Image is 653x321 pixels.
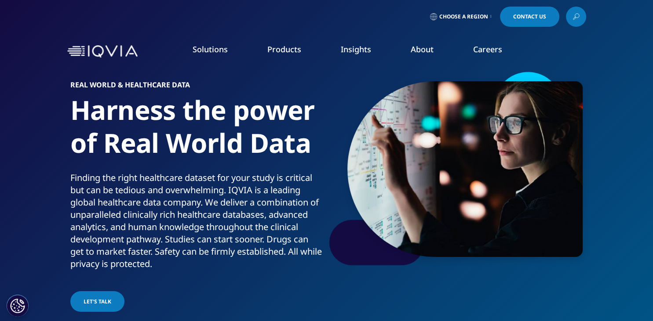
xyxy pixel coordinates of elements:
[513,14,546,19] span: Contact Us
[411,44,434,54] a: About
[439,13,488,20] span: Choose a Region
[84,298,111,305] span: Let's Talk
[70,94,323,172] h1: Harness the power of Real World Data
[70,81,323,94] h6: Real World & Healthcare Data
[70,291,124,312] a: Let's Talk
[193,44,228,54] a: Solutions
[70,172,323,275] p: Finding the right healthcare dataset for your study is critical but can be tedious and overwhelmi...
[341,44,371,54] a: Insights
[500,7,559,27] a: Contact Us
[7,295,29,317] button: Cookies Settings
[141,31,586,72] nav: Primary
[267,44,301,54] a: Products
[347,81,583,257] img: 2054_young-woman-touching-big-digital-monitor.jpg
[473,44,502,54] a: Careers
[67,45,138,58] img: IQVIA Healthcare Information Technology and Pharma Clinical Research Company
